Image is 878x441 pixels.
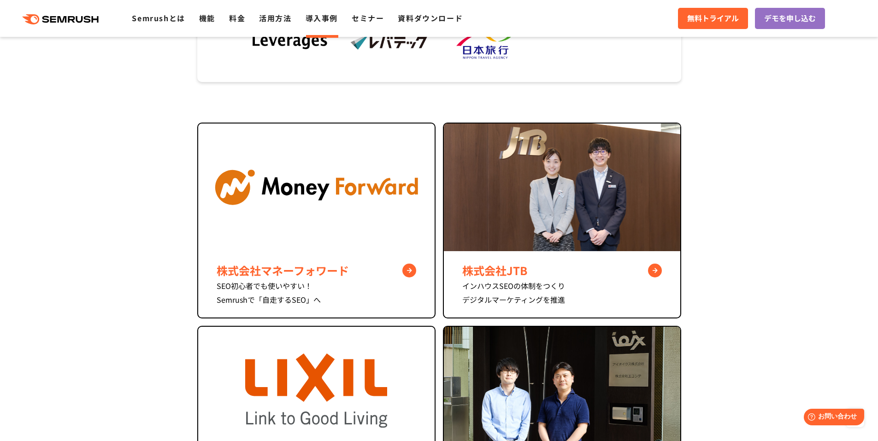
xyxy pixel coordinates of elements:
a: component 株式会社マネーフォワード SEO初心者でも使いやすい！Semrushで「自走するSEO」へ [197,123,436,318]
a: 資料ダウンロード [398,12,463,24]
img: nta [449,24,528,60]
a: 無料トライアル [678,8,748,29]
span: デモを申し込む [764,12,816,24]
span: 無料トライアル [687,12,739,24]
a: セミナー [352,12,384,24]
a: 料金 [229,12,245,24]
div: 株式会社JTB [462,262,662,279]
img: leverages [251,33,330,51]
img: JTB [444,123,680,251]
a: JTB 株式会社JTB インハウスSEOの体制をつくりデジタルマーケティングを推進 [443,123,681,318]
a: デモを申し込む [755,8,825,29]
div: SEO初心者でも使いやすい！ Semrushで「自走するSEO」へ [217,279,416,306]
a: 機能 [199,12,215,24]
img: dummy [548,32,627,52]
div: 株式会社マネーフォワード [217,262,416,279]
img: component [198,123,435,251]
a: 導入事例 [306,12,338,24]
iframe: Help widget launcher [796,405,868,431]
a: 活用方法 [259,12,291,24]
img: levtech [350,33,429,50]
a: Semrushとは [132,12,185,24]
div: インハウスSEOの体制をつくり デジタルマーケティングを推進 [462,279,662,306]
